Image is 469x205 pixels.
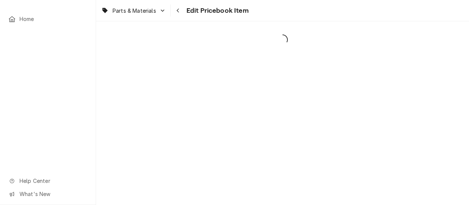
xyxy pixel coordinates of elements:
a: Home [5,13,91,25]
button: Navigate back [172,4,184,16]
span: Home [20,15,87,23]
a: Go to Parts & Materials [98,4,169,17]
span: What's New [20,190,87,198]
span: Loading... [96,32,469,48]
span: Edit Pricebook Item [184,6,249,16]
a: Go to What's New [5,188,91,200]
a: Go to Help Center [5,175,91,187]
span: Parts & Materials [113,7,156,15]
span: Help Center [20,177,87,185]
